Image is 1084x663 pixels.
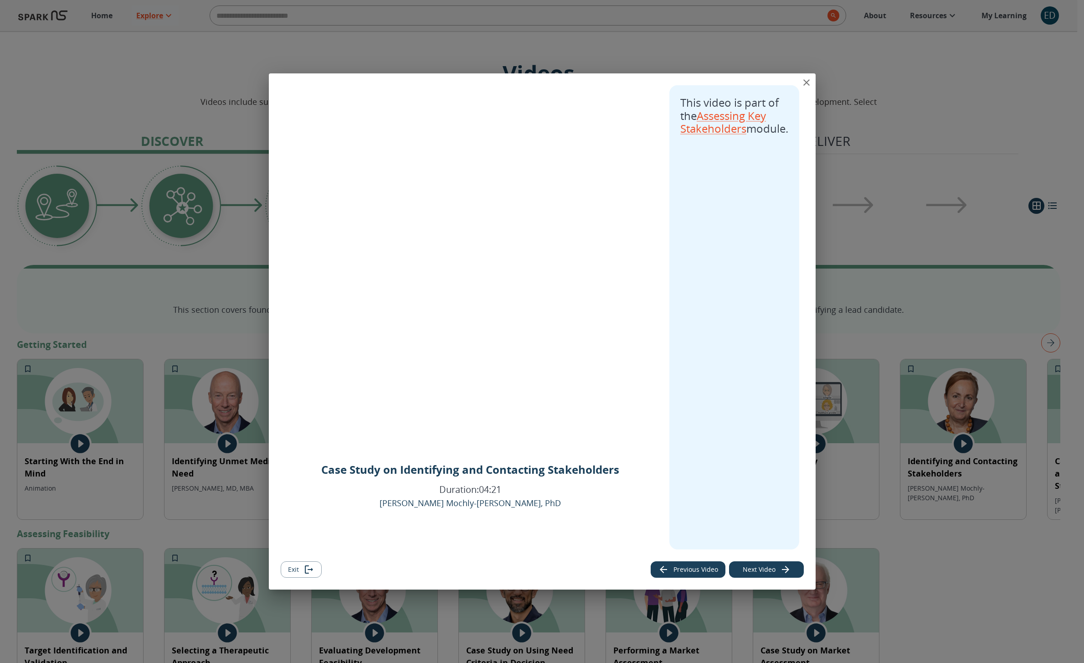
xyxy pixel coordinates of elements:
p: Duration: 04:21 [439,483,501,496]
p: Case Study on Identifying and Contacting Stakeholders [321,461,619,478]
button: Previous video [651,561,725,578]
p: [PERSON_NAME] Mochly-[PERSON_NAME], PhD [380,497,561,509]
button: close [797,73,816,92]
button: Next video [729,561,804,578]
a: Assessing Key Stakeholders [680,108,766,136]
button: Exit [281,561,322,578]
p: This video is part of the module. [680,96,788,135]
